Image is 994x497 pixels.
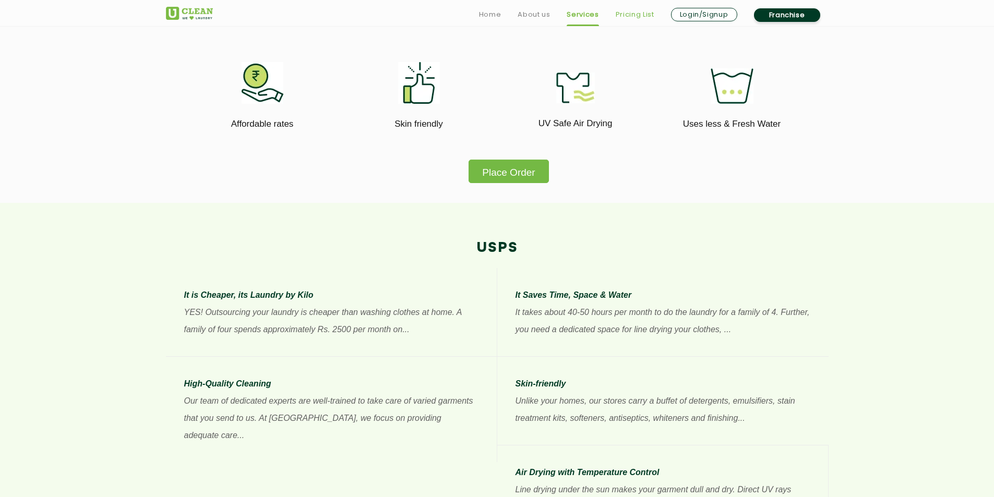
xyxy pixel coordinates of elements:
img: skin_friendly_11zon.webp [398,62,440,104]
a: Franchise [754,8,820,22]
p: Air Drying with Temperature Control [516,464,810,481]
p: Our team of dedicated experts are well-trained to take care of varied garments that you send to u... [184,392,478,444]
a: Login/Signup [671,8,737,21]
p: Skin friendly [349,117,489,131]
p: YES! Outsourcing your laundry is cheaper than washing clothes at home. A family of four spends ap... [184,304,478,338]
p: UV Safe Air Drying [505,116,646,130]
p: It takes about 40-50 hours per month to do the laundry for a family of 4. Further, you need a ded... [516,304,810,338]
img: uv_safe_air_drying_11zon.webp [556,72,595,103]
button: Place Order [469,160,548,183]
p: It Saves Time, Space & Water [516,286,810,304]
p: Unlike your homes, our stores carry a buffet of detergents, emulsifiers, stain treatment kits, so... [516,392,810,427]
img: uses_less_fresh_water_11zon.webp [711,68,753,104]
a: Pricing List [616,8,654,21]
img: affordable_rates_11zon.webp [242,62,283,104]
img: UClean Laundry and Dry Cleaning [166,7,213,20]
a: Services [567,8,598,21]
a: Home [479,8,501,21]
h2: USPs [166,239,829,257]
p: Uses less & Fresh Water [662,117,803,131]
p: Affordable rates [192,117,333,131]
p: Skin-friendly [516,375,810,392]
p: High-Quality Cleaning [184,375,478,392]
p: It is Cheaper, its Laundry by Kilo [184,286,478,304]
a: About us [518,8,550,21]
